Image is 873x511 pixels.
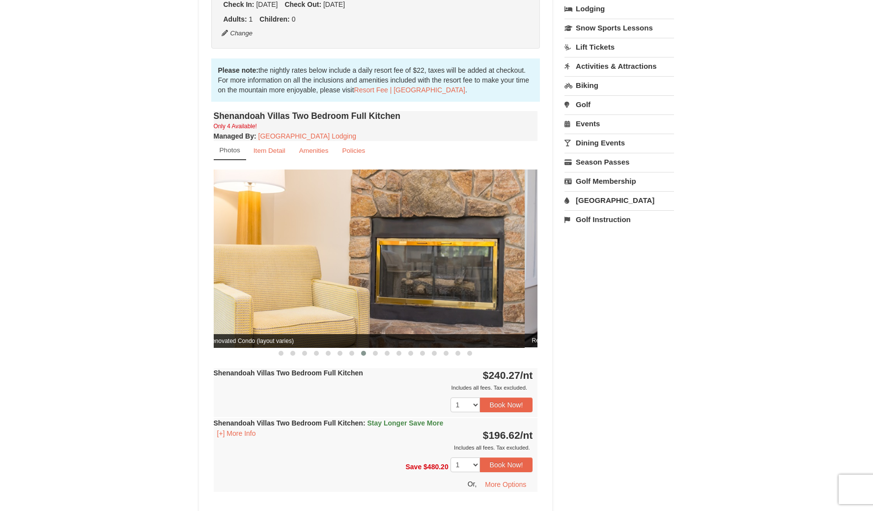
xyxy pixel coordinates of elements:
[480,397,533,412] button: Book Now!
[468,480,477,488] span: Or,
[214,443,533,453] div: Includes all fees. Tax excluded.
[214,383,533,393] div: Includes all fees. Tax excluded.
[218,66,258,74] strong: Please note:
[336,141,371,160] a: Policies
[214,132,256,140] strong: :
[323,0,345,8] span: [DATE]
[224,0,254,8] strong: Check In:
[520,369,533,381] span: /nt
[564,134,674,152] a: Dining Events
[200,170,525,347] img: Renovated Condo (layout varies)
[256,0,278,8] span: [DATE]
[214,111,538,121] h4: Shenandoah Villas Two Bedroom Full Kitchen
[405,463,422,471] span: Save
[564,95,674,114] a: Golf
[564,210,674,228] a: Golf Instruction
[214,419,444,427] strong: Shenandoah Villas Two Bedroom Full Kitchen
[525,334,849,347] span: Renovated Condo (layout varies)
[299,147,329,154] small: Amenities
[224,15,247,23] strong: Adults:
[564,191,674,209] a: [GEOGRAPHIC_DATA]
[211,58,540,102] div: the nightly rates below include a daily resort fee of $22, taxes will be added at checkout. For m...
[480,457,533,472] button: Book Now!
[284,0,321,8] strong: Check Out:
[258,132,356,140] a: [GEOGRAPHIC_DATA] Lodging
[564,38,674,56] a: Lift Tickets
[293,141,335,160] a: Amenities
[564,153,674,171] a: Season Passes
[214,141,246,160] a: Photos
[214,369,363,377] strong: Shenandoah Villas Two Bedroom Full Kitchen
[220,146,240,154] small: Photos
[367,419,443,427] span: Stay Longer Save More
[247,141,292,160] a: Item Detail
[363,419,366,427] span: :
[483,369,533,381] strong: $240.27
[214,123,257,130] small: Only 4 Available!
[249,15,253,23] span: 1
[564,114,674,133] a: Events
[479,477,533,492] button: More Options
[564,76,674,94] a: Biking
[259,15,289,23] strong: Children:
[354,86,465,94] a: Resort Fee | [GEOGRAPHIC_DATA]
[483,429,520,441] span: $196.62
[564,172,674,190] a: Golf Membership
[200,334,525,348] span: Renovated Condo (layout varies)
[221,28,253,39] button: Change
[253,147,285,154] small: Item Detail
[342,147,365,154] small: Policies
[564,57,674,75] a: Activities & Attractions
[520,429,533,441] span: /nt
[525,170,849,347] img: Renovated Condo (layout varies)
[564,19,674,37] a: Snow Sports Lessons
[214,428,259,439] button: [+] More Info
[214,132,254,140] span: Managed By
[292,15,296,23] span: 0
[423,463,449,471] span: $480.20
